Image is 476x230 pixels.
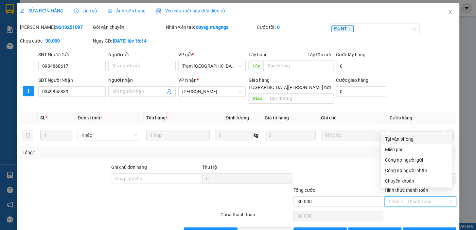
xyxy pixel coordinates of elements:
b: 0 [277,25,280,30]
div: Chưa cước : [20,37,92,44]
span: Trạm Sài Gòn [182,61,242,71]
div: Cước gửi hàng sẽ được ghi vào công nợ của người gửi [381,155,452,165]
span: Khác [81,130,137,140]
div: Miễn phí [385,146,448,153]
b: [DATE] lúc 16:14 [113,38,147,44]
input: Dọc đường [266,93,333,104]
span: Giao [248,93,266,104]
span: Giá trị hàng [265,115,289,120]
span: clock-circle [74,9,79,13]
label: Cước giao hàng [336,78,368,83]
input: Cước lấy hàng [336,61,386,71]
span: SL [40,115,45,120]
span: Tên hàng [146,115,167,120]
label: Ghi chú đơn hàng [111,165,147,170]
span: Cước hàng [390,115,412,120]
span: user-add [167,89,172,94]
input: Ghi chú đơn hàng [111,173,201,184]
span: picture [108,9,112,13]
b: SG10251097 [56,25,83,30]
span: close [448,9,453,15]
img: icon [156,9,161,14]
button: plus [23,86,34,96]
div: VP gửi [178,51,246,58]
div: Chưa thanh toán [220,211,293,222]
div: Công nợ người nhận [385,167,448,174]
span: Ảnh kiện hàng [108,8,146,13]
span: kg [253,130,259,140]
span: [GEOGRAPHIC_DATA][PERSON_NAME] nơi [241,84,333,91]
button: Close [441,3,459,22]
span: Đã NT [331,26,354,32]
div: SĐT Người Nhận [38,77,106,84]
span: edit [20,9,25,13]
div: Chuyển khoản [385,177,448,185]
span: SỬA ĐƠN HÀNG [20,8,63,13]
div: Cước rồi : [257,24,328,31]
div: Cước gửi hàng sẽ được ghi vào công nợ của người nhận [381,165,452,176]
span: Tổng cước [293,187,315,193]
span: plus [24,88,33,94]
span: Lấy [248,61,263,71]
label: Hình thức thanh toán [384,187,428,193]
div: Gói vận chuyển: [93,24,165,31]
span: Giao hàng [248,78,269,83]
span: Lấy hàng [248,52,267,57]
div: SĐT Người Gửi [38,51,106,58]
span: close [348,27,351,31]
div: Người nhận [108,77,176,84]
div: Nhân viên tạo: [166,24,256,31]
b: 30.000 [45,38,60,44]
span: Thu Hộ [202,165,217,170]
label: Cước lấy hàng [336,52,365,57]
div: Công nợ người gửi [385,156,448,164]
input: 0 [390,130,441,140]
span: Đơn vị tính [78,115,102,120]
input: 0 [265,130,316,140]
span: Yêu cầu xuất hóa đơn điện tử [156,8,225,13]
input: Cước giao hàng [336,86,386,97]
span: Chọn HT Thanh Toán [388,197,452,206]
div: Tại văn phòng [385,135,448,143]
span: VP Nhận [178,78,197,83]
input: Dọc đường [263,61,333,71]
div: [PERSON_NAME]: [20,24,92,31]
div: Tổng: 1 [23,149,184,156]
button: plus [446,130,453,140]
div: Người gửi [108,51,176,58]
span: Phan Thiết [182,87,242,97]
input: VD: Bàn, Ghế [146,130,210,140]
b: duysg.trungnga [196,25,229,30]
span: Định lượng [225,115,249,120]
input: Ghi Chú [321,130,384,140]
button: delete [23,130,33,140]
div: Ngày GD: [93,37,165,44]
th: Ghi chú [318,112,387,124]
span: Lịch sử [74,8,97,13]
span: Lấy tận nơi [305,51,333,58]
